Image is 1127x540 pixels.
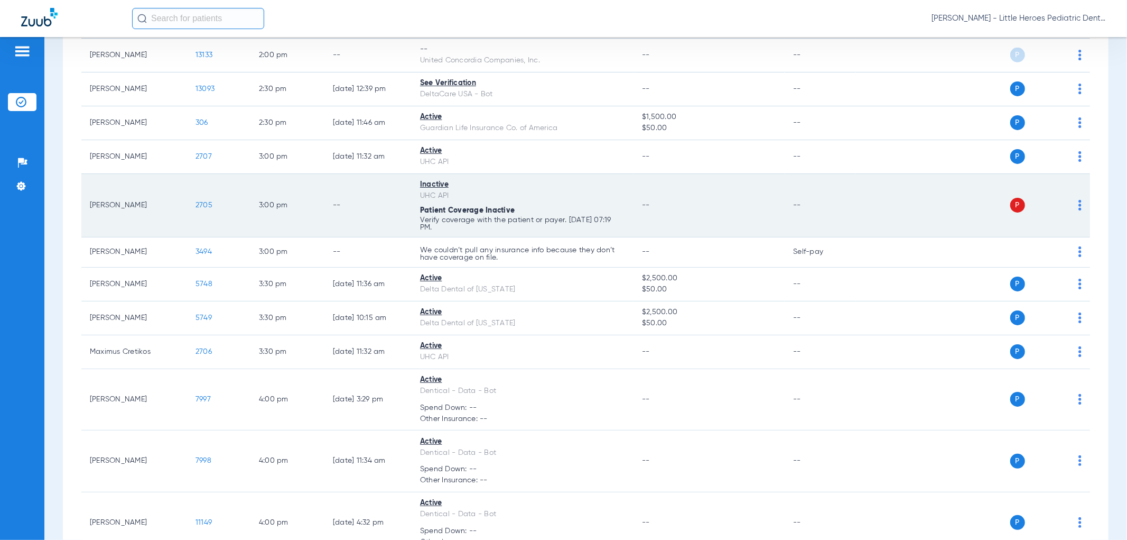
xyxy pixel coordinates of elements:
div: DeltaCare USA - Bot [420,89,625,100]
td: 2:30 PM [250,106,324,140]
span: 2705 [195,202,212,209]
img: group-dot-blue.svg [1078,346,1082,357]
img: hamburger-icon [14,45,31,58]
img: group-dot-blue.svg [1078,50,1082,60]
td: -- [785,72,856,106]
img: group-dot-blue.svg [1078,200,1082,210]
td: 4:00 PM [250,431,324,492]
span: P [1010,515,1025,530]
td: [PERSON_NAME] [81,140,187,174]
span: P [1010,149,1025,164]
div: -- [420,44,625,55]
span: $2,500.00 [642,307,776,318]
span: Spend Down: -- [420,526,625,537]
span: Patient Coverage Inactive [420,207,515,214]
td: 3:30 PM [250,268,324,301]
td: [PERSON_NAME] [81,237,187,268]
td: 3:00 PM [250,140,324,174]
span: Spend Down: -- [420,402,625,414]
span: P [1010,454,1025,469]
td: 2:00 PM [250,39,324,72]
span: 2707 [195,153,212,160]
td: -- [324,237,412,268]
td: [PERSON_NAME] [81,174,187,237]
span: -- [642,248,650,255]
input: Search for patients [132,8,264,29]
span: 306 [195,119,208,126]
td: Maximus Cretikos [81,335,187,369]
span: 2706 [195,348,212,355]
td: -- [785,369,856,431]
td: 2:30 PM [250,72,324,106]
td: 3:00 PM [250,174,324,237]
td: [DATE] 3:29 PM [324,369,412,431]
td: [DATE] 11:34 AM [324,431,412,492]
img: group-dot-blue.svg [1078,246,1082,257]
div: United Concordia Companies, Inc. [420,55,625,66]
td: [PERSON_NAME] [81,369,187,431]
td: [DATE] 10:15 AM [324,301,412,335]
span: -- [642,396,650,403]
img: group-dot-blue.svg [1078,313,1082,323]
div: Guardian Life Insurance Co. of America [420,123,625,134]
span: Other Insurance: -- [420,414,625,425]
td: -- [785,39,856,72]
td: -- [324,39,412,72]
td: 3:00 PM [250,237,324,268]
div: Active [420,374,625,386]
td: [PERSON_NAME] [81,39,187,72]
td: -- [785,106,856,140]
span: $50.00 [642,284,776,295]
span: -- [642,202,650,209]
img: Zuub Logo [21,8,58,26]
span: P [1010,310,1025,325]
span: $1,500.00 [642,112,776,123]
td: [PERSON_NAME] [81,72,187,106]
td: 3:30 PM [250,301,324,335]
td: -- [785,174,856,237]
p: We couldn’t pull any insurance info because they don’t have coverage on file. [420,246,625,261]
td: [PERSON_NAME] [81,431,187,492]
span: P [1010,277,1025,291]
span: -- [642,519,650,526]
img: group-dot-blue.svg [1078,84,1082,94]
div: Active [420,498,625,509]
span: $50.00 [642,318,776,329]
div: Dentical - Data - Bot [420,386,625,397]
td: -- [324,174,412,237]
span: -- [642,51,650,59]
span: Other Insurance: -- [420,475,625,486]
div: See Verification [420,78,625,89]
span: P [1010,198,1025,213]
div: Delta Dental of [US_STATE] [420,318,625,329]
td: Self-pay [785,237,856,268]
td: -- [785,268,856,301]
img: group-dot-blue.svg [1078,279,1082,289]
td: 3:30 PM [250,335,324,369]
td: [DATE] 11:36 AM [324,268,412,301]
span: -- [642,85,650,93]
td: [PERSON_NAME] [81,268,187,301]
td: -- [785,335,856,369]
div: Delta Dental of [US_STATE] [420,284,625,295]
td: 4:00 PM [250,369,324,431]
img: group-dot-blue.svg [1078,117,1082,128]
img: group-dot-blue.svg [1078,151,1082,162]
td: [DATE] 11:46 AM [324,106,412,140]
span: 13133 [195,51,212,59]
span: 11149 [195,519,212,526]
span: P [1010,392,1025,407]
div: Active [420,145,625,157]
div: Active [420,273,625,284]
td: [DATE] 11:32 AM [324,140,412,174]
span: [PERSON_NAME] - Little Heroes Pediatric Dentistry [932,13,1106,24]
div: Active [420,341,625,352]
div: Inactive [420,179,625,190]
iframe: Chat Widget [1074,489,1127,540]
div: UHC API [420,190,625,202]
td: -- [785,140,856,174]
td: -- [785,301,856,335]
td: [DATE] 11:32 AM [324,335,412,369]
span: P [1010,48,1025,62]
